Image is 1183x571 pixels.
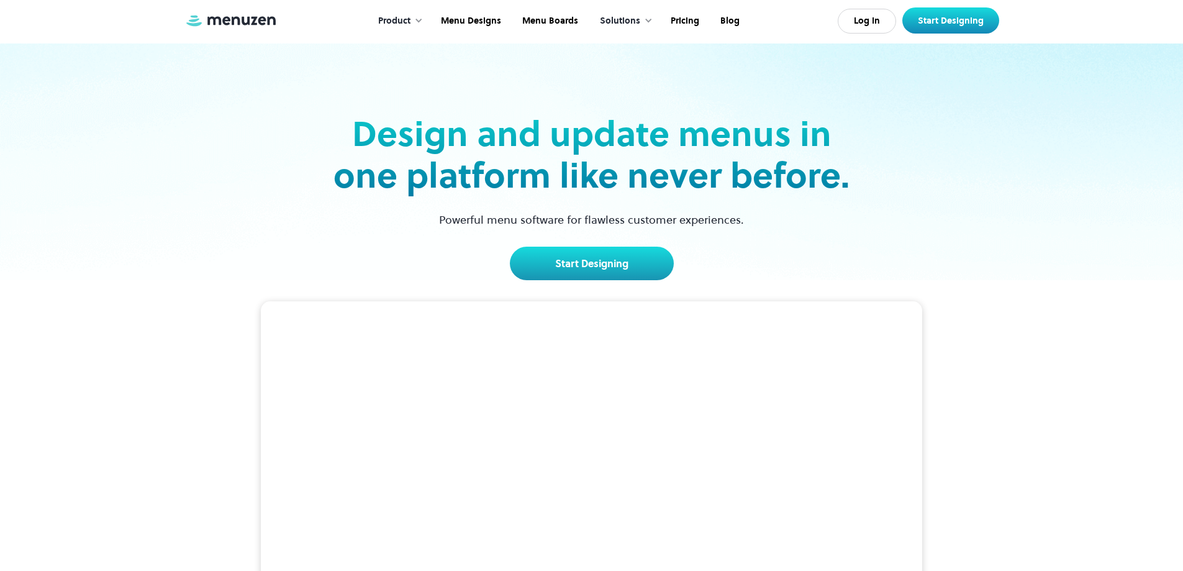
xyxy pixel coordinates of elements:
[600,14,640,28] div: Solutions
[902,7,999,34] a: Start Designing
[709,2,749,40] a: Blog
[424,211,759,228] p: Powerful menu software for flawless customer experiences.
[330,113,854,196] h2: Design and update menus in one platform like never before.
[378,14,410,28] div: Product
[587,2,659,40] div: Solutions
[659,2,709,40] a: Pricing
[838,9,896,34] a: Log In
[510,2,587,40] a: Menu Boards
[510,247,674,280] a: Start Designing
[429,2,510,40] a: Menu Designs
[366,2,429,40] div: Product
